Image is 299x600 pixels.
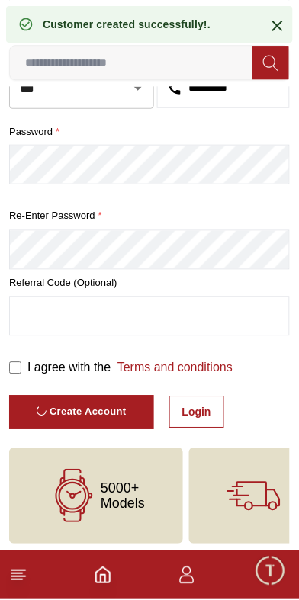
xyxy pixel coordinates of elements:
[127,78,149,99] button: Open
[254,555,288,589] div: Chat Widget
[9,209,290,224] label: Re-enter Password
[9,276,290,291] label: Referral Code (Optional)
[169,396,224,428] a: Login
[111,361,233,374] a: Terms and conditions
[101,481,145,512] span: 5000+ Models
[43,17,211,32] div: Customer created successfully!.
[94,566,112,585] a: Home
[27,359,233,377] label: I agree with the
[9,124,290,140] label: password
